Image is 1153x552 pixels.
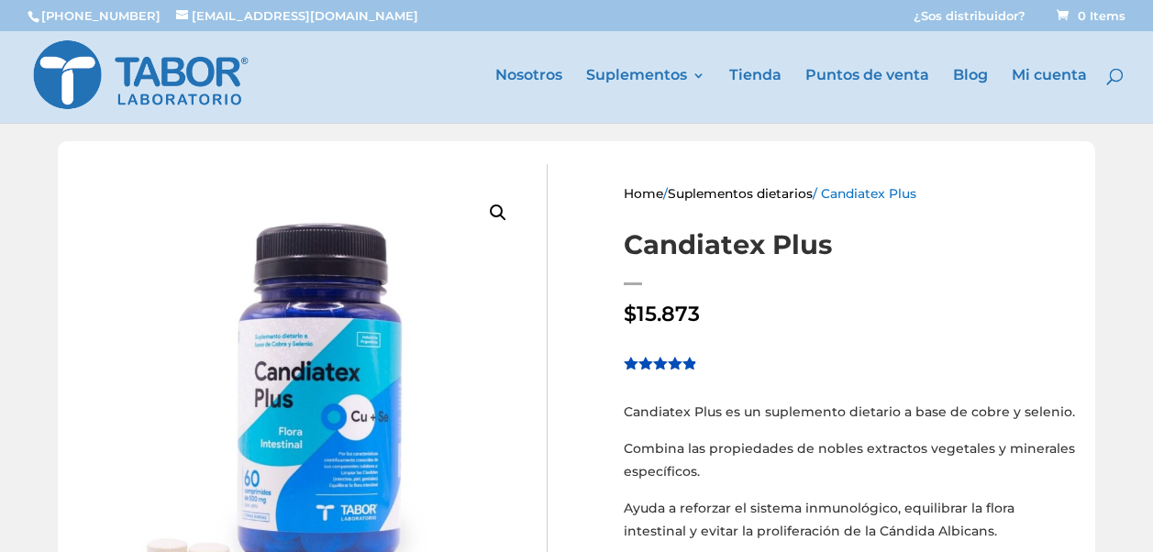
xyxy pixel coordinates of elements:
span: Valorado sobre 5 basado en puntuaciones de clientes [624,356,696,459]
a: Tienda [729,69,782,123]
a: Suplementos [586,69,705,123]
a: [PHONE_NUMBER] [41,8,161,23]
a: [EMAIL_ADDRESS][DOMAIN_NAME] [176,8,418,23]
div: Valorado en 4.85 de 5 [624,356,698,370]
a: Blog [953,69,988,123]
p: Combina las propiedades de nobles extractos vegetales y minerales específicos. [624,437,1078,497]
bdi: 15.873 [624,301,700,326]
nav: Breadcrumb [624,182,1078,211]
a: Nosotros [495,69,562,123]
h1: Candiatex Plus [624,226,1078,264]
a: Home [624,186,663,201]
span: 0 Items [1057,8,1125,23]
img: Laboratorio Tabor [31,37,250,113]
p: Candiatex Plus es un suplemento dietario a base de cobre y selenio. [624,401,1078,437]
a: 0 Items [1053,8,1125,23]
a: Mi cuenta [1012,69,1087,123]
a: Puntos de venta [805,69,929,123]
a: ¿Sos distribuidor? [914,10,1026,31]
span: $ [624,301,637,326]
p: Ayuda a reforzar el sistema inmunológico, equilibrar la flora intestinal y evitar la proliferació... [624,497,1078,544]
a: Suplementos dietarios [668,186,813,201]
a: View full-screen image gallery [482,196,515,229]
